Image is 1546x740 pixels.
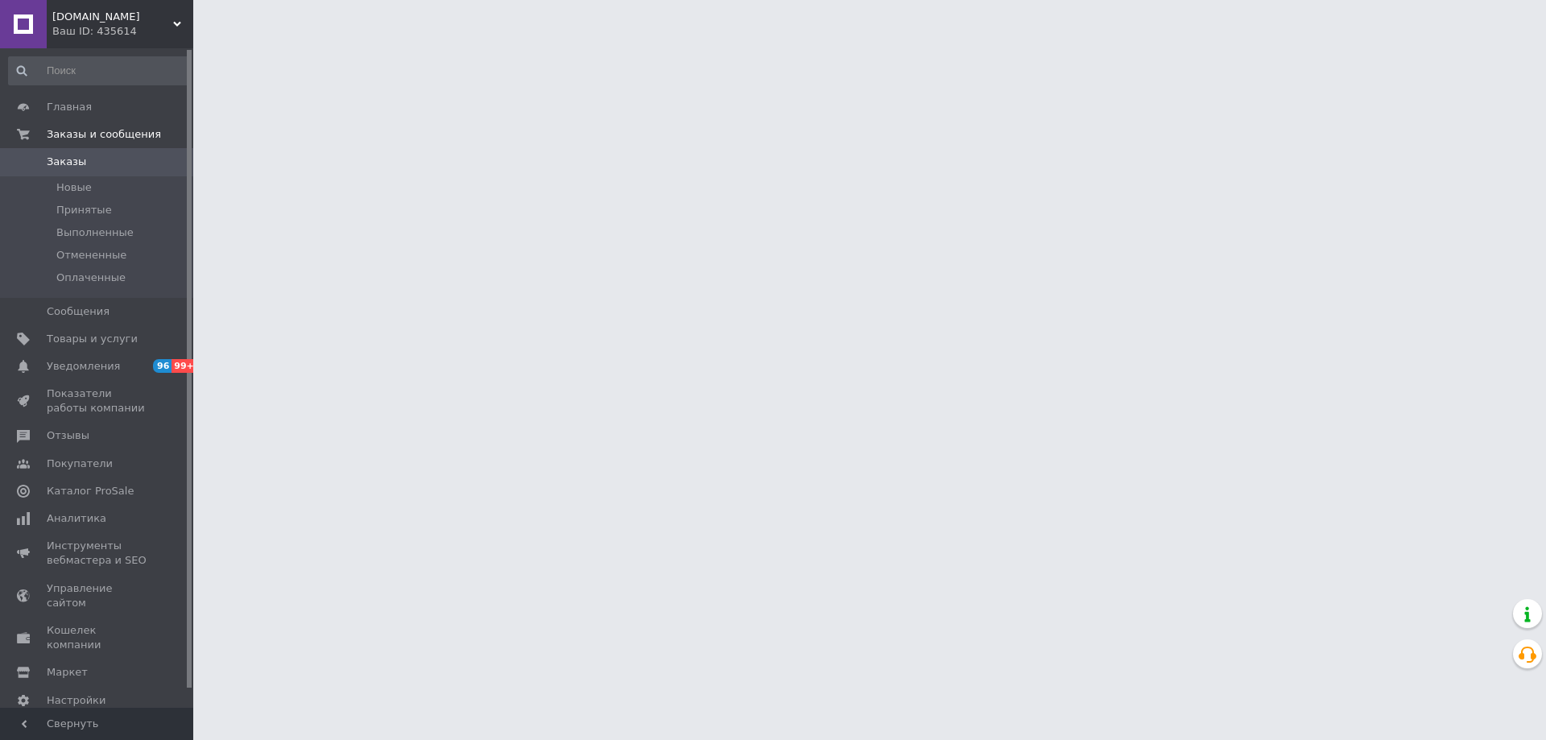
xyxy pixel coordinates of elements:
input: Поиск [8,56,190,85]
span: Главная [47,100,92,114]
span: Инструменты вебмастера и SEO [47,539,149,568]
span: Показатели работы компании [47,387,149,415]
span: Новые [56,180,92,195]
span: Кошелек компании [47,623,149,652]
span: Аналитика [47,511,106,526]
span: Отмененные [56,248,126,263]
span: Заказы [47,155,86,169]
span: Товары и услуги [47,332,138,346]
span: Принятые [56,203,112,217]
span: 99+ [172,359,198,373]
span: Настройки [47,693,105,708]
span: Оплаченные [56,271,126,285]
span: Каталог ProSale [47,484,134,498]
span: Управление сайтом [47,581,149,610]
span: Сообщения [47,304,110,319]
span: Отзывы [47,428,89,443]
span: Заказы и сообщения [47,127,161,142]
span: Покупатели [47,457,113,471]
span: Shock.org.ua [52,10,173,24]
div: Ваш ID: 435614 [52,24,193,39]
span: Маркет [47,665,88,680]
span: Уведомления [47,359,120,374]
span: 96 [153,359,172,373]
span: Выполненные [56,225,134,240]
